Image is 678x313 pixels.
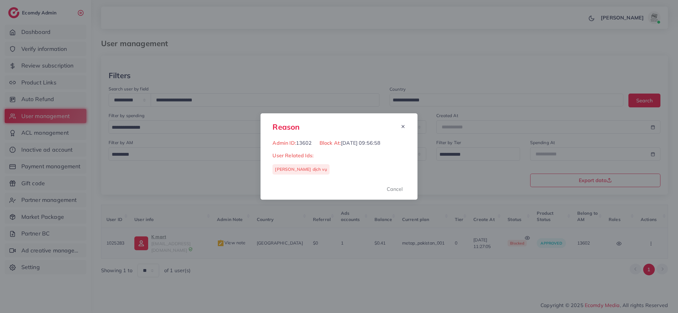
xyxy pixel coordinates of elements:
[341,140,380,146] span: [DATE] 09:56:58
[379,182,411,196] button: Cancel
[272,152,314,159] span: User Related Ids:
[296,140,312,146] span: 13602
[272,140,296,146] span: Admin ID:
[275,165,327,173] p: [PERSON_NAME] dịch vụ
[272,122,299,132] h3: Reason
[320,140,341,146] span: Block At:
